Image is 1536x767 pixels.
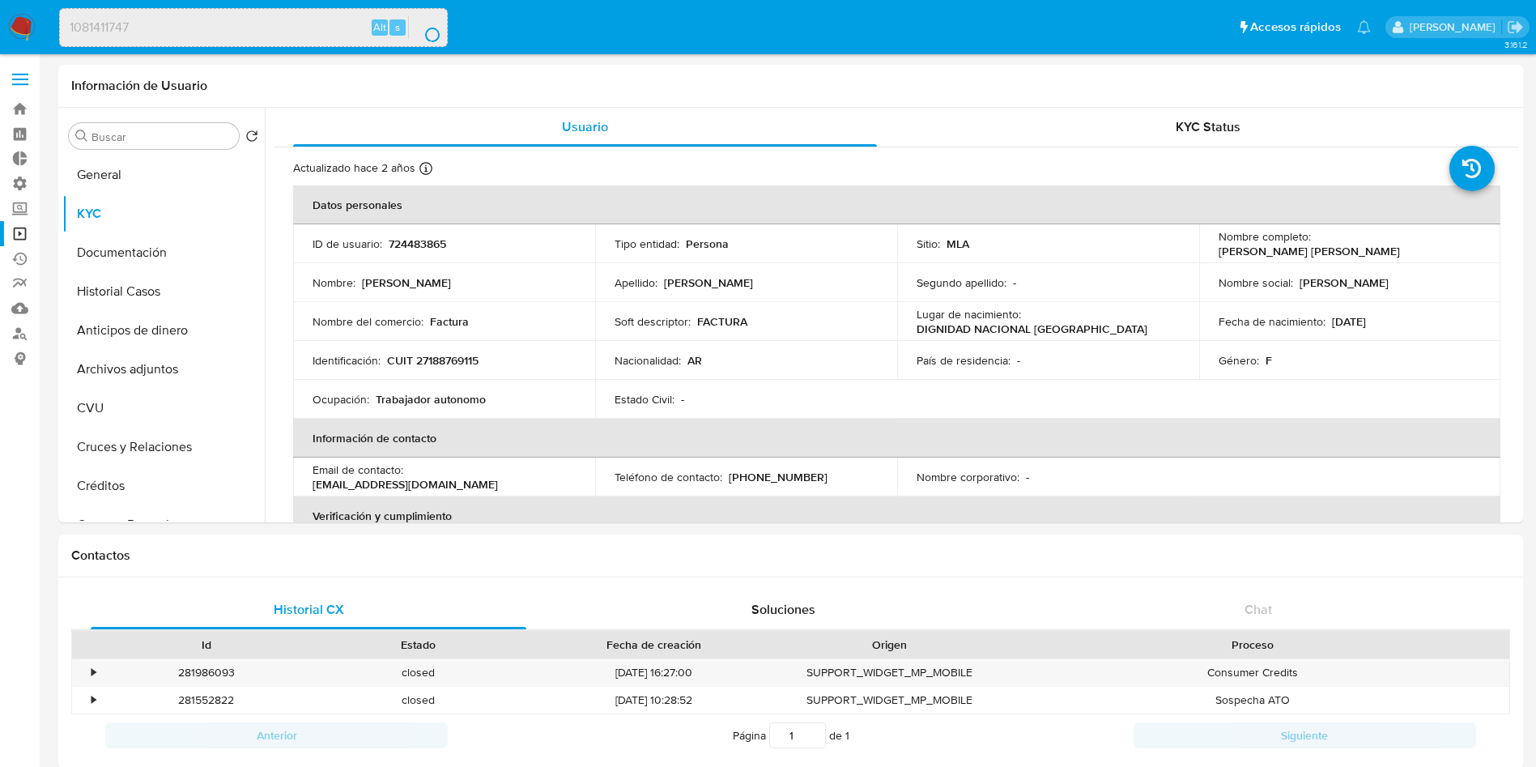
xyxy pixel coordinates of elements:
[71,78,207,94] h1: Información de Usuario
[1507,19,1524,36] a: Salir
[615,275,657,290] p: Apellido :
[1026,470,1029,484] p: -
[1176,117,1240,136] span: KYC Status
[996,687,1509,714] div: Sospecha ATO
[686,236,729,251] p: Persona
[313,659,525,686] div: closed
[430,314,469,329] p: Factura
[917,470,1019,484] p: Nombre corporativo :
[681,392,684,407] p: -
[525,659,784,686] div: [DATE] 16:27:00
[313,314,423,329] p: Nombre del comercio :
[313,462,403,477] p: Email de contacto :
[91,665,96,680] div: •
[362,275,451,290] p: [PERSON_NAME]
[71,548,1510,564] h1: Contactos
[525,687,784,714] div: [DATE] 10:28:52
[62,272,265,311] button: Historial Casos
[313,275,355,290] p: Nombre :
[917,307,1021,322] p: Lugar de nacimiento :
[664,275,753,290] p: [PERSON_NAME]
[62,350,265,389] button: Archivos adjuntos
[62,467,265,505] button: Créditos
[687,353,702,368] p: AR
[408,16,441,39] button: search-icon
[1219,275,1293,290] p: Nombre social :
[60,17,447,38] input: Buscar usuario o caso...
[1219,229,1311,244] p: Nombre completo :
[274,600,344,619] span: Historial CX
[313,236,382,251] p: ID de usuario :
[62,233,265,272] button: Documentación
[1300,275,1389,290] p: [PERSON_NAME]
[917,322,1147,336] p: DIGNIDAD NACIONAL [GEOGRAPHIC_DATA]
[1219,244,1400,258] p: [PERSON_NAME] [PERSON_NAME]
[324,637,513,653] div: Estado
[784,687,996,714] div: SUPPORT_WIDGET_MP_MOBILE
[917,275,1006,290] p: Segundo apellido :
[1013,275,1016,290] p: -
[293,496,1500,535] th: Verificación y cumplimiento
[1219,353,1259,368] p: Género :
[1357,20,1371,34] a: Notificaciones
[293,185,1500,224] th: Datos personales
[1134,722,1476,748] button: Siguiente
[62,505,265,544] button: Cuentas Bancarias
[395,19,400,35] span: s
[91,692,96,708] div: •
[387,353,479,368] p: CUIT 27188769115
[615,392,674,407] p: Estado Civil :
[917,236,940,251] p: Sitio :
[389,236,446,251] p: 724483865
[729,470,828,484] p: [PHONE_NUMBER]
[112,637,301,653] div: Id
[100,687,313,714] div: 281552822
[1017,353,1020,368] p: -
[795,637,985,653] div: Origen
[1007,637,1498,653] div: Proceso
[615,236,679,251] p: Tipo entidad :
[1219,314,1325,329] p: Fecha de nacimiento :
[376,392,486,407] p: Trabajador autonomo
[75,130,88,143] button: Buscar
[1250,19,1341,36] span: Accesos rápidos
[784,659,996,686] div: SUPPORT_WIDGET_MP_MOBILE
[615,470,722,484] p: Teléfono de contacto :
[62,428,265,467] button: Cruces y Relaciones
[313,353,381,368] p: Identificación :
[62,156,265,194] button: General
[105,722,448,748] button: Anterior
[293,160,415,176] p: Actualizado hace 2 años
[733,722,849,748] span: Página de
[313,392,369,407] p: Ocupación :
[1245,600,1272,619] span: Chat
[313,477,498,492] p: [EMAIL_ADDRESS][DOMAIN_NAME]
[697,314,747,329] p: FACTURA
[62,194,265,233] button: KYC
[845,727,849,744] span: 1
[917,353,1011,368] p: País de residencia :
[100,659,313,686] div: 281986093
[751,600,815,619] span: Soluciones
[947,236,969,251] p: MLA
[293,419,1500,458] th: Información de contacto
[1410,19,1501,35] p: gustavo.deseta@mercadolibre.com
[615,353,681,368] p: Nacionalidad :
[1266,353,1272,368] p: F
[62,311,265,350] button: Anticipos de dinero
[313,687,525,714] div: closed
[562,117,608,136] span: Usuario
[615,314,691,329] p: Soft descriptor :
[62,389,265,428] button: CVU
[245,130,258,147] button: Volver al orden por defecto
[996,659,1509,686] div: Consumer Credits
[536,637,772,653] div: Fecha de creación
[91,130,232,144] input: Buscar
[1332,314,1366,329] p: [DATE]
[373,19,386,35] span: Alt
